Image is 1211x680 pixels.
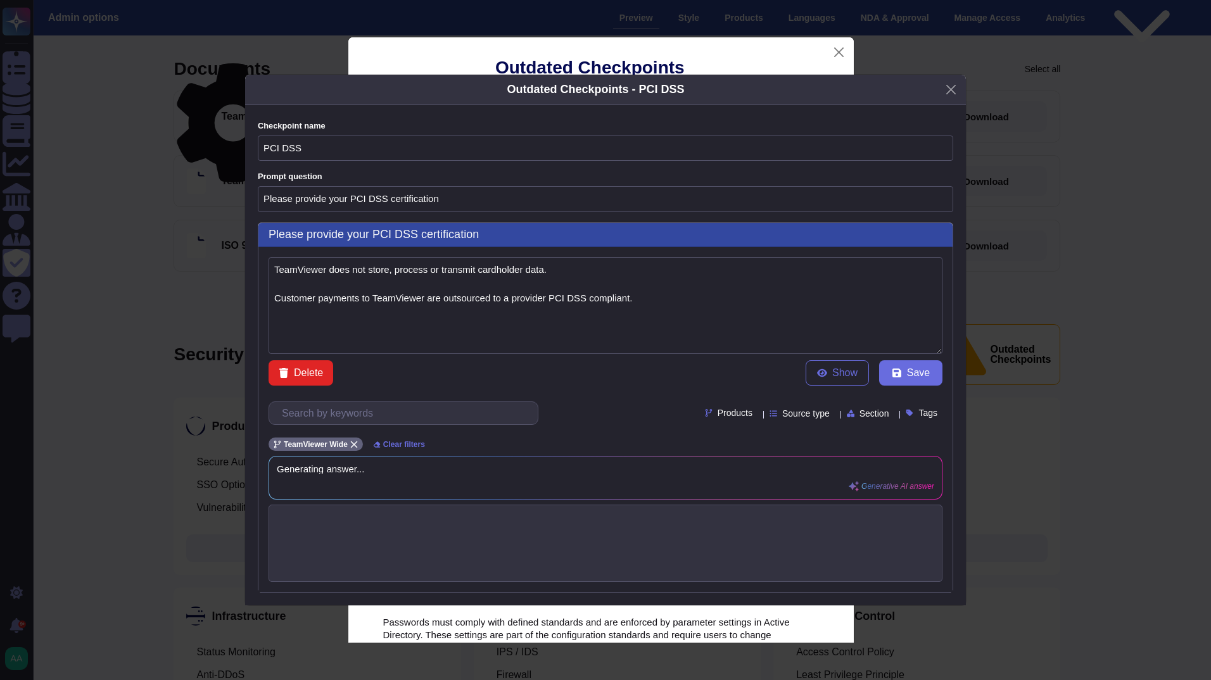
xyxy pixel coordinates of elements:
[258,186,953,212] input: Prompt question
[258,223,953,248] h3: Please provide your PCI DSS certification
[918,408,937,417] span: Tags
[294,368,323,378] span: Delete
[269,257,942,354] textarea: TeamViewer does not store, process or transmit cardholder data. Customer payments to TeamViewer a...
[782,409,830,418] span: Source type
[832,368,858,378] span: Show
[507,81,684,98] div: Outdated Checkpoints - PCI DSS
[861,482,934,490] span: Generative AI answer
[258,173,953,181] label: Prompt question
[859,409,889,418] span: Section
[276,402,538,424] input: Search by keywords
[277,464,934,474] span: Generating answer...
[806,360,869,386] button: Show
[269,360,333,386] button: Delete
[941,80,961,99] button: Close
[879,360,942,386] button: Save
[383,441,425,448] span: Clear filters
[718,408,752,417] span: Products
[258,122,953,130] label: Checkpoint name
[258,135,953,161] input: Checkpoint name
[907,368,930,378] span: Save
[284,441,348,448] span: TeamViewer Wide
